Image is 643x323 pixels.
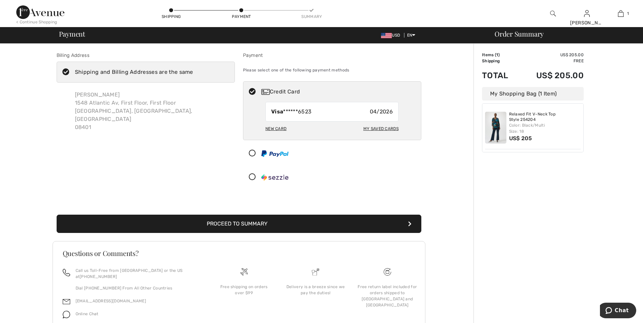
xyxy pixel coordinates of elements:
div: Free shipping on orders over $99 [214,284,275,296]
div: Delivery is a breeze since we pay the duties! [285,284,346,296]
a: Relaxed Fit V-Neck Top Style 254204 [509,112,581,122]
img: call [63,269,70,276]
span: 04/2026 [370,108,393,116]
strong: Visa [271,108,283,115]
span: EN [407,33,416,38]
td: Shipping [482,58,518,64]
div: Color: Black/Multi Size: 18 [509,122,581,134]
img: Credit Card [261,89,270,95]
img: 1ère Avenue [16,5,64,19]
span: Online Chat [76,311,99,316]
img: Relaxed Fit V-Neck Top Style 254204 [485,112,506,144]
span: US$ 205 [509,135,532,142]
td: US$ 205.00 [518,64,584,87]
div: My Shopping Bag (1 Item) [482,87,584,101]
div: Shipping [161,14,181,20]
img: My Bag [618,9,624,18]
img: Delivery is a breeze since we pay the duties! [312,268,319,276]
div: Order Summary [486,30,639,37]
img: Free shipping on orders over $99 [384,268,391,276]
td: Total [482,64,518,87]
img: My Info [584,9,590,18]
span: Payment [59,30,85,37]
h3: Questions or Comments? [63,250,415,257]
a: [EMAIL_ADDRESS][DOMAIN_NAME] [76,299,146,303]
span: 1 [627,10,629,17]
p: Dial [PHONE_NUMBER] From All Other Countries [76,285,200,291]
a: 1 [604,9,637,18]
img: Free shipping on orders over $99 [240,268,248,276]
div: New Card [265,123,286,134]
div: Please select one of the following payment methods [243,62,421,79]
div: Free return label included for orders shipped to [GEOGRAPHIC_DATA] and [GEOGRAPHIC_DATA] [357,284,418,308]
div: Shipping and Billing Addresses are the same [75,68,193,76]
td: US$ 205.00 [518,52,584,58]
div: < Continue Shopping [16,19,57,25]
img: chat [63,311,70,318]
div: Billing Address [57,52,235,59]
div: My Saved Cards [363,123,399,134]
img: search the website [550,9,556,18]
a: Sign In [584,10,590,17]
span: 1 [496,52,498,57]
img: PayPal [261,150,288,157]
p: Call us Toll-Free from [GEOGRAPHIC_DATA] or the US at [76,267,200,280]
a: [PHONE_NUMBER] [80,274,117,279]
td: Items ( ) [482,52,518,58]
img: Sezzle [261,174,288,181]
img: email [63,298,70,305]
div: [PERSON_NAME] [570,19,603,26]
td: Free [518,58,584,64]
button: Proceed to Summary [57,215,421,233]
div: Summary [301,14,322,20]
iframe: Opens a widget where you can chat to one of our agents [600,303,636,320]
img: US Dollar [381,33,392,38]
div: Credit Card [261,88,417,96]
div: [PERSON_NAME] 1548 Atlantic Av, First Floor, First Floor [GEOGRAPHIC_DATA], [GEOGRAPHIC_DATA], [G... [69,85,235,137]
span: USD [381,33,403,38]
div: Payment [231,14,252,20]
div: Payment [243,52,421,59]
